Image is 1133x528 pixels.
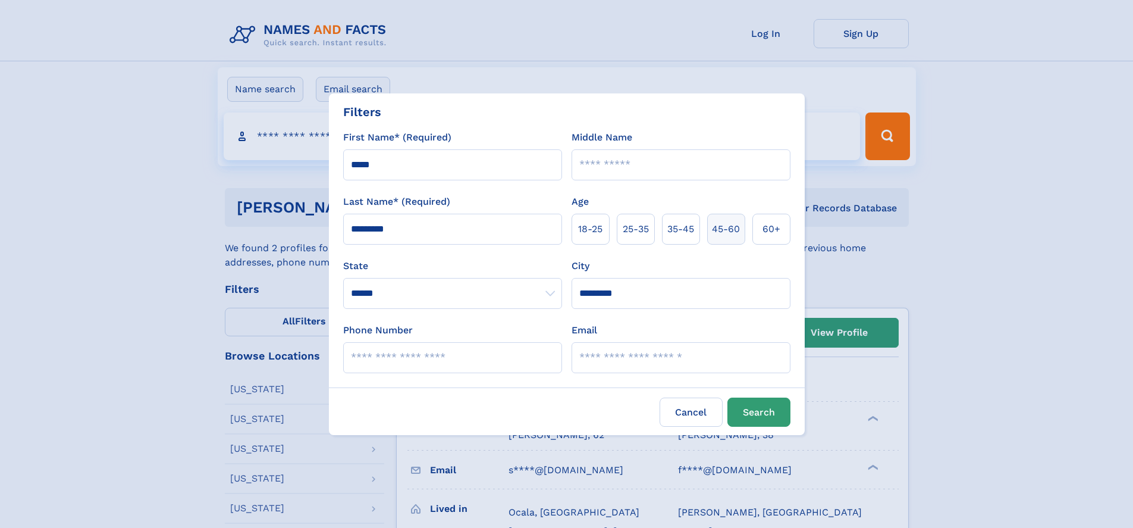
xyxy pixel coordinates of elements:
label: First Name* (Required) [343,130,451,145]
label: Last Name* (Required) [343,195,450,209]
label: City [572,259,589,273]
span: 45‑60 [712,222,740,236]
span: 35‑45 [667,222,694,236]
label: Phone Number [343,323,413,338]
span: 60+ [762,222,780,236]
span: 18‑25 [578,222,602,236]
div: Filters [343,103,381,121]
label: Middle Name [572,130,632,145]
button: Search [727,398,790,427]
label: Email [572,323,597,338]
span: 25‑35 [623,222,649,236]
label: Age [572,195,589,209]
label: Cancel [660,398,723,427]
label: State [343,259,562,273]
